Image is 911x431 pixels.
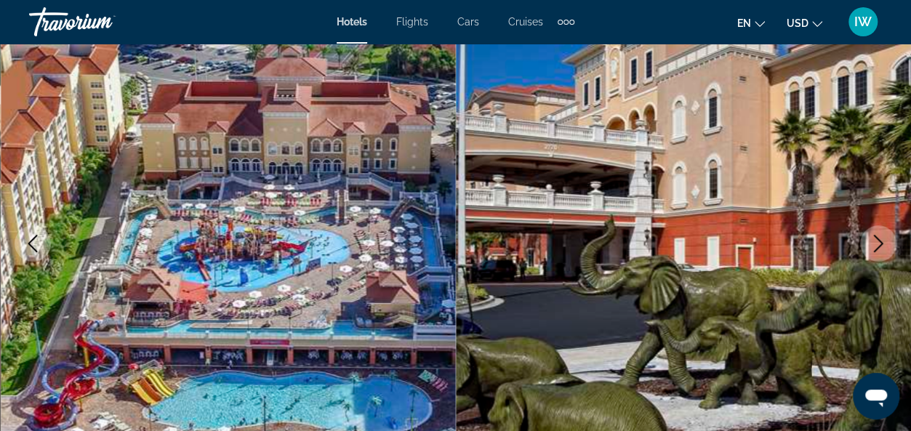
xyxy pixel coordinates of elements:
[737,12,765,33] button: Change language
[396,16,428,28] a: Flights
[853,373,899,419] iframe: Button to launch messaging window
[860,225,896,262] button: Next image
[844,7,882,37] button: User Menu
[29,3,174,41] a: Travorium
[787,17,808,29] span: USD
[787,12,822,33] button: Change currency
[15,225,51,262] button: Previous image
[558,10,574,33] button: Extra navigation items
[508,16,543,28] a: Cruises
[457,16,479,28] a: Cars
[737,17,751,29] span: en
[854,15,872,29] span: IW
[337,16,367,28] a: Hotels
